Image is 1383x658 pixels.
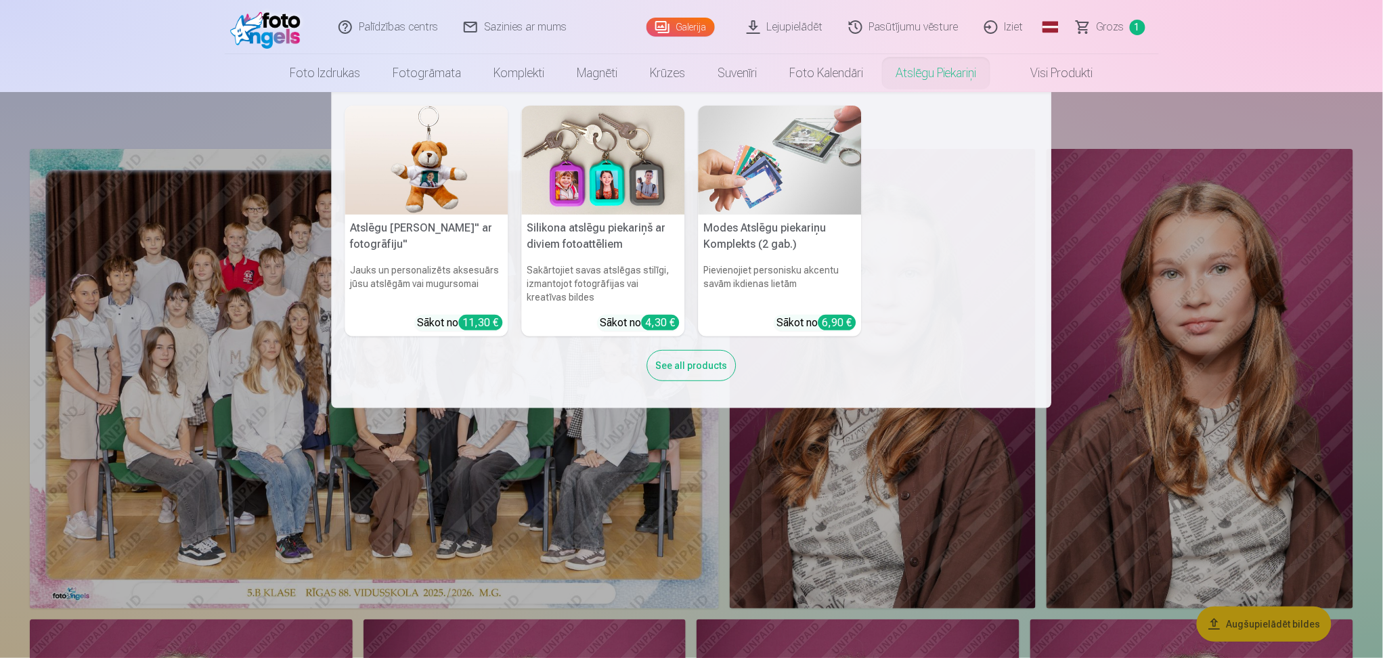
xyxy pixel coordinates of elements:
a: Foto kalendāri [773,54,879,92]
h6: Sakārtojiet savas atslēgas stilīgi, izmantojot fotogrāfijas vai kreatīvas bildes [522,258,685,309]
h5: Atslēgu [PERSON_NAME]" ar fotogrāfiju" [345,215,508,258]
a: Foto izdrukas [273,54,376,92]
a: Atslēgu piekariņi [879,54,993,92]
a: Modes Atslēgu piekariņu Komplekts (2 gab.)Modes Atslēgu piekariņu Komplekts (2 gab.)Pievienojiet ... [699,106,862,336]
a: Suvenīri [701,54,773,92]
a: Silikona atslēgu piekariņš ar diviem fotoattēliemSilikona atslēgu piekariņš ar diviem fotoattēlie... [522,106,685,336]
span: 1 [1130,20,1145,35]
div: 4,30 € [642,315,680,330]
a: Visi produkti [993,54,1110,92]
a: Krūzes [634,54,701,92]
a: Magnēti [561,54,634,92]
img: Silikona atslēgu piekariņš ar diviem fotoattēliem [522,106,685,215]
a: Atslēgu piekariņš Lācītis" ar fotogrāfiju"Atslēgu [PERSON_NAME]" ar fotogrāfiju"Jauks un personal... [345,106,508,336]
a: Komplekti [477,54,561,92]
div: Sākot no [777,315,856,331]
div: See all products [647,350,737,381]
img: Atslēgu piekariņš Lācītis" ar fotogrāfiju" [345,106,508,215]
h5: Silikona atslēgu piekariņš ar diviem fotoattēliem [522,215,685,258]
h5: Modes Atslēgu piekariņu Komplekts (2 gab.) [699,215,862,258]
a: Fotogrāmata [376,54,477,92]
span: Grozs [1097,19,1124,35]
h6: Jauks un personalizēts aksesuārs jūsu atslēgām vai mugursomai [345,258,508,309]
img: Modes Atslēgu piekariņu Komplekts (2 gab.) [699,106,862,215]
img: /fa1 [230,5,308,49]
div: 6,90 € [818,315,856,330]
h6: Pievienojiet personisku akcentu savām ikdienas lietām [699,258,862,309]
div: 11,30 € [459,315,503,330]
div: Sākot no [418,315,503,331]
a: See all products [647,357,737,372]
div: Sākot no [600,315,680,331]
a: Galerija [646,18,715,37]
